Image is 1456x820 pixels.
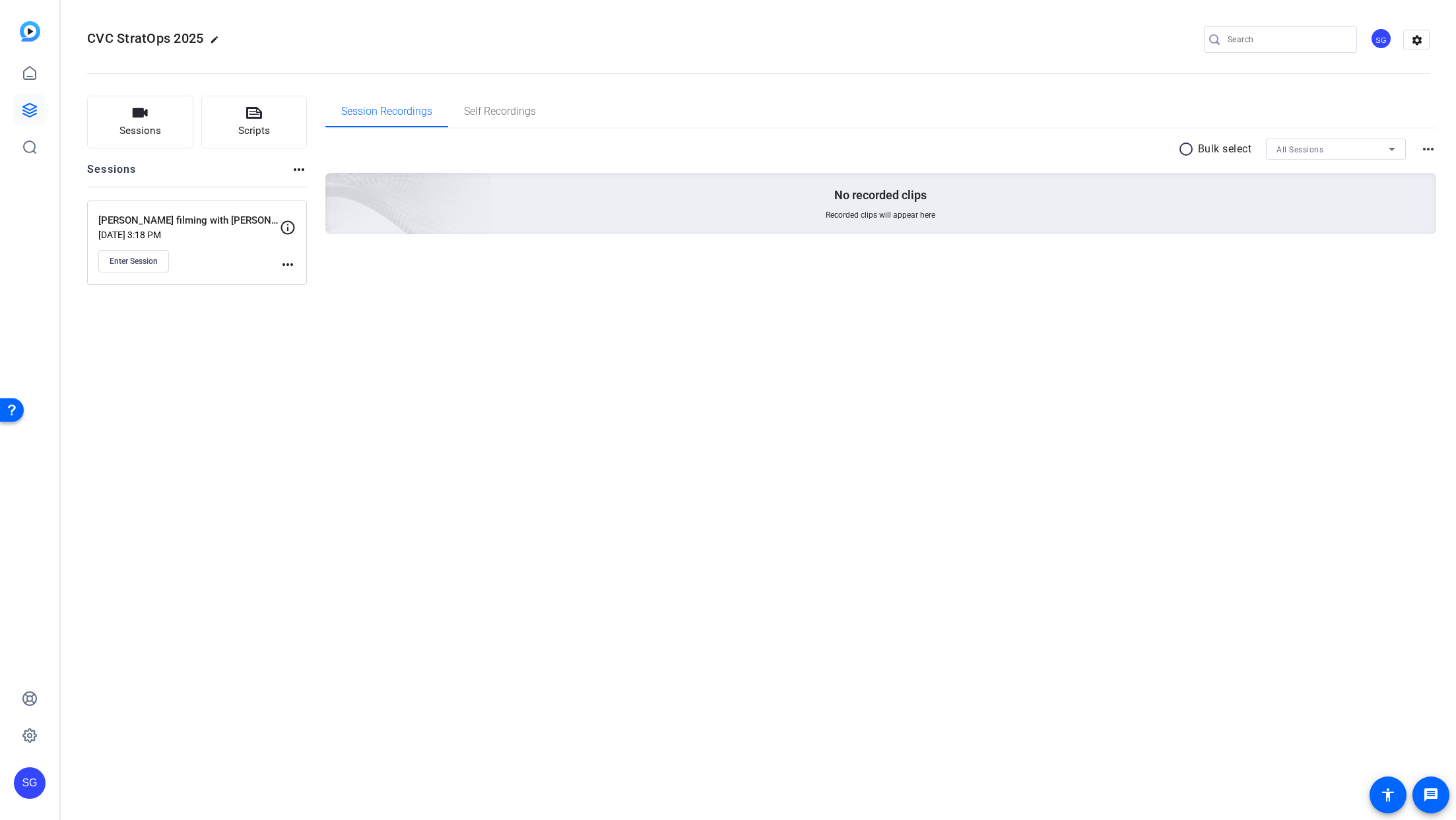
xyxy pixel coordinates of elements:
[98,230,280,240] p: [DATE] 3:18 PM
[87,96,193,148] button: Sessions
[238,123,270,139] span: Scripts
[1276,145,1323,154] span: All Sessions
[1178,141,1198,157] mat-icon: radio_button_unchecked
[98,213,280,228] p: [PERSON_NAME] filming with [PERSON_NAME], CEO
[20,21,40,42] img: blue-gradient.svg
[119,123,161,139] span: Sessions
[1228,32,1346,47] input: Search
[98,250,169,272] button: Enter Session
[110,256,158,267] span: Enter Session
[87,30,203,46] span: CVC StratOps 2025
[14,767,46,799] div: SG
[1370,28,1392,49] div: SG
[210,35,226,51] mat-icon: edit
[280,257,296,272] mat-icon: more_horiz
[1380,787,1396,803] mat-icon: accessibility
[87,162,137,187] h2: Sessions
[1370,28,1393,51] ngx-avatar: Studio Giggle
[826,210,935,220] span: Recorded clips will appear here
[1404,30,1430,50] mat-icon: settings
[201,96,308,148] button: Scripts
[341,106,432,117] span: Session Recordings
[464,106,536,117] span: Self Recordings
[1423,787,1439,803] mat-icon: message
[178,42,492,329] img: embarkstudio-empty-session.png
[291,162,307,177] mat-icon: more_horiz
[834,187,927,203] p: No recorded clips
[1198,141,1252,157] p: Bulk select
[1420,141,1436,157] mat-icon: more_horiz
